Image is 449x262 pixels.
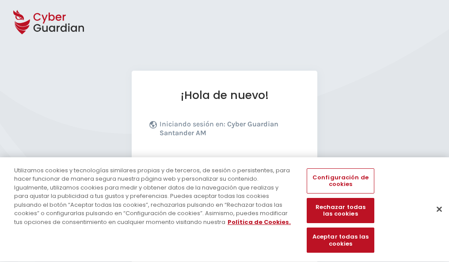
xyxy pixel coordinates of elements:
button: Cerrar [430,199,449,219]
button: Aceptar todas las cookies [307,228,374,253]
a: Más información sobre su privacidad, se abre en una nueva pestaña [228,218,291,226]
button: Rechazar todas las cookies [307,198,374,224]
p: Iniciando sesión en: [160,120,297,142]
h1: ¡Hola de nuevo! [149,88,300,102]
button: Configuración de cookies, Abre el cuadro de diálogo del centro de preferencias. [307,168,374,194]
div: Utilizamos cookies y tecnologías similares propias y de terceros, de sesión o persistentes, para ... [14,166,293,227]
b: Cyber Guardian Santander AM [160,120,278,137]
